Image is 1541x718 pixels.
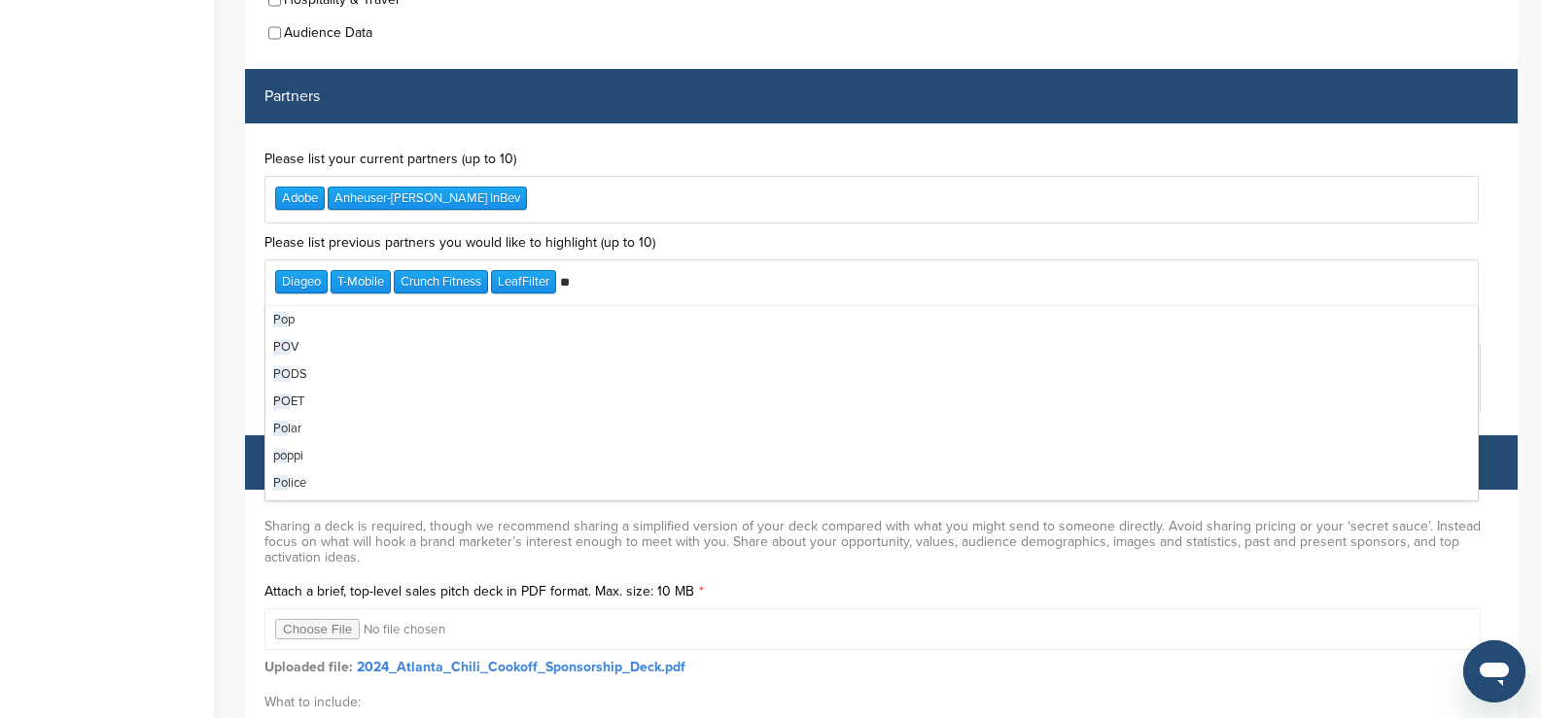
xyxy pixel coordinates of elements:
div: LeafFilter [491,270,556,293]
label: Audience Data [284,26,372,40]
span: PO [273,393,291,409]
label: Please list previous partners you would like to highlight (up to 10) [264,236,1498,250]
div: Diageo [275,270,328,293]
span: PO [273,366,291,382]
div: ppin [265,496,1478,524]
div: p [265,306,1478,333]
div: ET [265,388,1478,415]
span: Po [273,421,288,436]
div: V [265,333,1478,360]
div: lice [265,469,1478,496]
span: Po [273,475,288,491]
div: Adobe [275,187,325,210]
label: Partners [264,88,320,104]
iframe: Button to launch messaging window [1463,640,1525,702]
div: T-Mobile [331,270,391,293]
a: 2024_Atlanta_Chili_Cookoff_Sponsorship_Deck.pdf [357,659,685,675]
span: PO [273,339,291,355]
strong: Uploaded file: [264,659,353,675]
label: Attach a brief, top-level sales pitch deck in PDF format. Max. size: 10 MB [264,585,1498,598]
div: Anheuser-[PERSON_NAME] InBev [328,187,527,210]
div: DS [265,360,1478,388]
span: po [273,448,287,463]
label: Please list your current partners (up to 10) [264,153,1498,166]
div: ppi [265,442,1478,469]
span: Po [273,312,288,327]
div: Sharing a deck is required, though we recommend sharing a simplified version of your deck compare... [264,509,1498,575]
div: Crunch Fitness [394,270,488,293]
div: lar [265,415,1478,442]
